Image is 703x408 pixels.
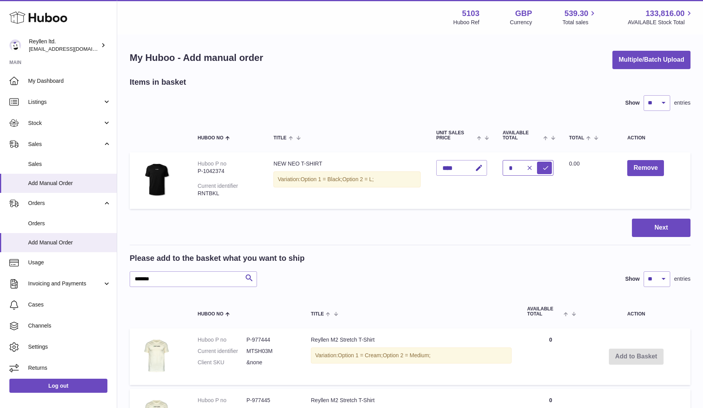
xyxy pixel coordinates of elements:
strong: 5103 [462,8,480,19]
img: Reyllen M2 Stretch T-Shirt [137,336,177,375]
div: Huboo P no [198,160,227,167]
span: Title [311,312,324,317]
span: Sales [28,160,111,168]
h1: My Huboo - Add manual order [130,52,263,64]
div: Current identifier [198,183,238,189]
dd: &none [246,359,295,366]
span: Listings [28,98,103,106]
dt: Current identifier [198,347,246,355]
span: 539.30 [564,8,588,19]
td: Reyllen M2 Stretch T-Shirt [303,328,519,385]
span: Huboo no [198,312,223,317]
div: Variation: [311,347,512,363]
button: Multiple/Batch Upload [612,51,691,69]
span: Total sales [562,19,597,26]
span: 133,816.00 [646,8,685,19]
a: 539.30 Total sales [562,8,597,26]
span: Total [569,135,584,141]
span: Option 1 = Black; [300,176,342,182]
span: Invoicing and Payments [28,280,103,287]
div: Reyllen ltd. [29,38,99,53]
a: 133,816.00 AVAILABLE Stock Total [628,8,694,26]
span: My Dashboard [28,77,111,85]
span: Option 2 = L; [342,176,374,182]
span: 0.00 [569,160,580,167]
span: Add Manual Order [28,180,111,187]
dt: Huboo P no [198,336,246,344]
span: entries [674,275,691,283]
span: Unit Sales Price [436,130,475,141]
td: 0 [519,328,582,385]
td: NEW NEO T-SHIRT [266,152,428,209]
span: Huboo no [198,135,223,141]
div: RNTBKL [198,190,258,197]
dd: P-977444 [246,336,295,344]
h2: Please add to the basket what you want to ship [130,253,305,264]
dd: MTSH03M [246,347,295,355]
div: Huboo Ref [453,19,480,26]
dt: Huboo P no [198,397,246,404]
strong: GBP [515,8,532,19]
label: Show [625,99,640,107]
button: Remove [627,160,664,176]
a: Log out [9,379,107,393]
span: Cases [28,301,111,308]
dd: P-977445 [246,397,295,404]
span: Orders [28,220,111,227]
div: P-1042374 [198,167,258,175]
img: reyllen@reyllen.com [9,39,21,51]
span: Stock [28,119,103,127]
span: Usage [28,259,111,266]
th: Action [582,299,691,324]
div: Currency [510,19,532,26]
span: AVAILABLE Total [503,130,541,141]
div: Variation: [273,171,421,187]
img: NEW NEO T-SHIRT [137,160,177,199]
span: Title [273,135,286,141]
span: [EMAIL_ADDRESS][DOMAIN_NAME] [29,46,115,52]
span: Returns [28,364,111,372]
div: Action [627,135,683,141]
button: Next [632,219,691,237]
span: Channels [28,322,111,330]
dt: Client SKU [198,359,246,366]
h2: Items in basket [130,77,186,87]
span: Sales [28,141,103,148]
span: Orders [28,200,103,207]
span: entries [674,99,691,107]
span: Option 1 = Cream; [338,352,383,358]
span: AVAILABLE Stock Total [628,19,694,26]
span: Settings [28,343,111,351]
label: Show [625,275,640,283]
span: Option 2 = Medium; [383,352,431,358]
span: Add Manual Order [28,239,111,246]
span: AVAILABLE Total [527,306,562,317]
